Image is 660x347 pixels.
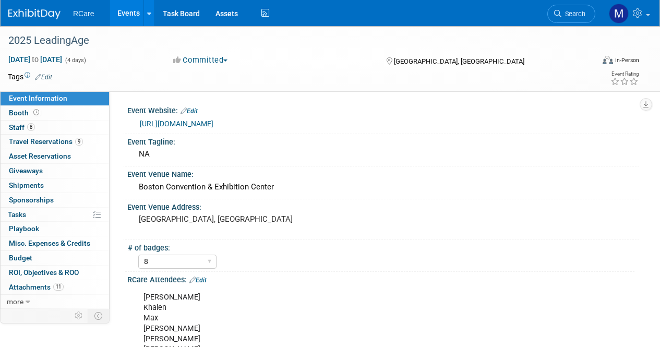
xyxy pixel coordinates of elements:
[70,309,88,322] td: Personalize Event Tab Strip
[9,254,32,262] span: Budget
[547,54,639,70] div: Event Format
[1,193,109,207] a: Sponsorships
[9,166,43,175] span: Giveaways
[1,164,109,178] a: Giveaways
[1,135,109,149] a: Travel Reservations9
[5,31,585,50] div: 2025 LeadingAge
[128,240,634,253] div: # of badges:
[1,208,109,222] a: Tasks
[7,297,23,306] span: more
[1,266,109,280] a: ROI, Objectives & ROO
[139,214,329,224] pre: [GEOGRAPHIC_DATA], [GEOGRAPHIC_DATA]
[603,56,613,64] img: Format-Inperson.png
[8,9,61,19] img: ExhibitDay
[8,55,63,64] span: [DATE] [DATE]
[35,74,52,81] a: Edit
[75,138,83,146] span: 9
[9,181,44,189] span: Shipments
[73,9,94,18] span: RCare
[9,137,83,146] span: Travel Reservations
[1,178,109,193] a: Shipments
[9,196,54,204] span: Sponsorships
[127,199,639,212] div: Event Venue Address:
[9,123,35,131] span: Staff
[9,109,41,117] span: Booth
[9,152,71,160] span: Asset Reservations
[1,295,109,309] a: more
[9,239,90,247] span: Misc. Expenses & Credits
[53,283,64,291] span: 11
[127,272,639,285] div: RCare Attendees:
[547,5,595,23] a: Search
[181,107,198,115] a: Edit
[88,309,110,322] td: Toggle Event Tabs
[1,251,109,265] a: Budget
[127,166,639,180] div: Event Venue Name:
[394,57,524,65] span: [GEOGRAPHIC_DATA], [GEOGRAPHIC_DATA]
[8,210,26,219] span: Tasks
[615,56,639,64] div: In-Person
[8,71,52,82] td: Tags
[9,268,79,277] span: ROI, Objectives & ROO
[30,55,40,64] span: to
[135,146,631,162] div: NA
[127,134,639,147] div: Event Tagline:
[9,283,64,291] span: Attachments
[64,57,86,64] span: (4 days)
[9,224,39,233] span: Playbook
[1,236,109,250] a: Misc. Expenses & Credits
[9,94,67,102] span: Event Information
[27,123,35,131] span: 8
[609,4,629,23] img: Mila Vasquez
[140,119,213,128] a: [URL][DOMAIN_NAME]
[189,277,207,284] a: Edit
[561,10,585,18] span: Search
[1,91,109,105] a: Event Information
[1,149,109,163] a: Asset Reservations
[135,179,631,195] div: Boston Convention & Exhibition Center
[1,121,109,135] a: Staff8
[610,71,639,77] div: Event Rating
[1,106,109,120] a: Booth
[1,222,109,236] a: Playbook
[31,109,41,116] span: Booth not reserved yet
[170,55,232,66] button: Committed
[1,280,109,294] a: Attachments11
[127,103,639,116] div: Event Website:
